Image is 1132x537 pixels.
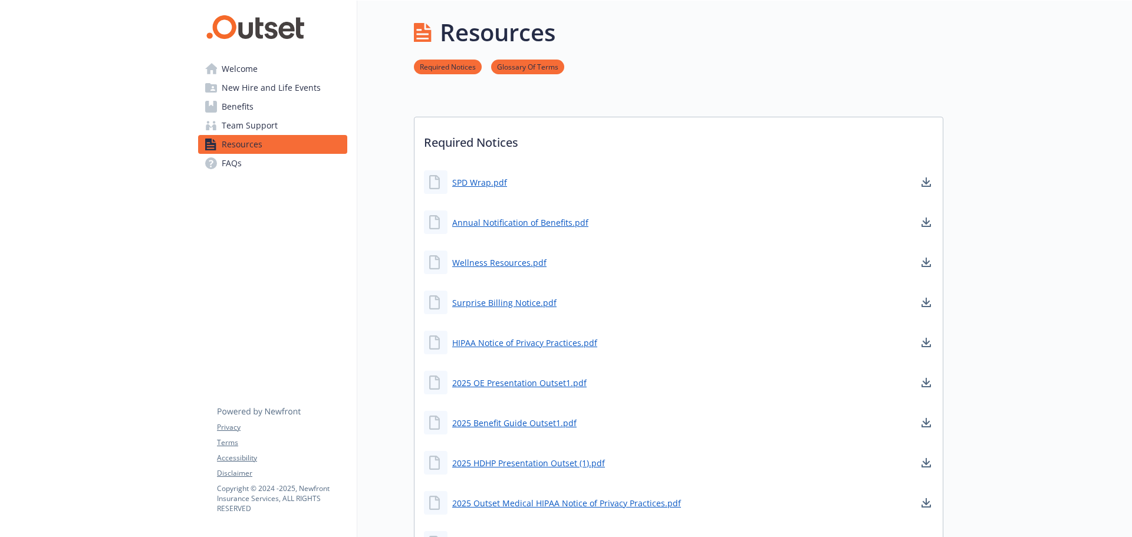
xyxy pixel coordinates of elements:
a: download document [919,255,933,269]
a: download document [919,416,933,430]
a: download document [919,175,933,189]
a: download document [919,375,933,390]
a: Resources [198,135,347,154]
span: Team Support [222,116,278,135]
a: download document [919,215,933,229]
a: Disclaimer [217,468,347,479]
p: Copyright © 2024 - 2025 , Newfront Insurance Services, ALL RIGHTS RESERVED [217,483,347,513]
a: 2025 HDHP Presentation Outset (1).pdf [452,457,605,469]
span: Benefits [222,97,254,116]
span: Welcome [222,60,258,78]
h1: Resources [440,15,555,50]
a: Team Support [198,116,347,135]
a: download document [919,456,933,470]
a: 2025 Benefit Guide Outset1.pdf [452,417,577,429]
a: SPD Wrap.pdf [452,176,507,189]
a: Privacy [217,422,347,433]
a: Glossary Of Terms [491,61,564,72]
a: Welcome [198,60,347,78]
a: New Hire and Life Events [198,78,347,97]
span: FAQs [222,154,242,173]
a: Required Notices [414,61,482,72]
a: Wellness Resources.pdf [452,256,547,269]
a: download document [919,335,933,350]
a: FAQs [198,154,347,173]
a: download document [919,295,933,309]
span: New Hire and Life Events [222,78,321,97]
a: 2025 OE Presentation Outset1.pdf [452,377,587,389]
a: 2025 Outset Medical HIPAA Notice of Privacy Practices.pdf [452,497,681,509]
a: HIPAA Notice of Privacy Practices.pdf [452,337,597,349]
span: Resources [222,135,262,154]
a: Accessibility [217,453,347,463]
a: Surprise Billing Notice.pdf [452,296,557,309]
a: Annual Notification of Benefits.pdf [452,216,588,229]
a: download document [919,496,933,510]
a: Benefits [198,97,347,116]
a: Terms [217,437,347,448]
p: Required Notices [414,117,943,161]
